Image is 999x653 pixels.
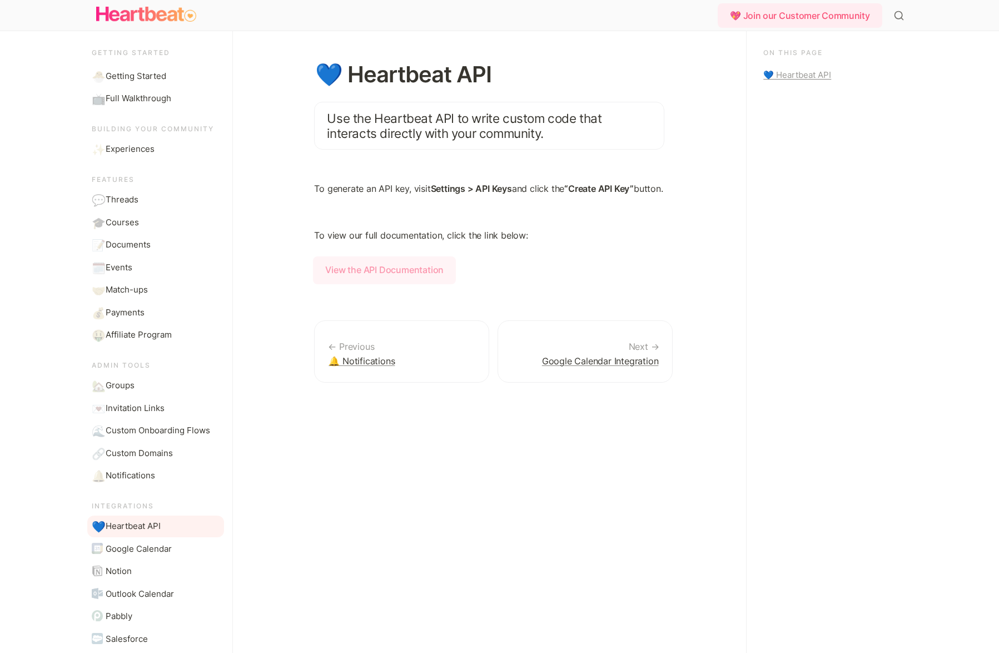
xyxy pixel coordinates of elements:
a: Outlook CalendarOutlook Calendar [87,583,224,605]
a: View the API Documentation [314,264,455,275]
span: Use the Heartbeat API to write custom code that interacts directly with your community. [327,111,605,141]
span: 🤑 [92,329,103,340]
a: Google CalendarGoogle Calendar [87,538,224,560]
span: 🔗 [92,447,103,458]
img: Salesforce [92,633,103,644]
span: Match-ups [106,284,148,296]
a: 💬Threads [87,189,224,211]
a: 📝Documents [87,234,224,256]
a: 🗓️Events [87,257,224,279]
a: 💙 Heartbeat API [763,68,899,82]
span: Custom Onboarding Flows [106,424,210,437]
span: Documents [106,239,151,251]
a: 📺Full Walkthrough [87,88,224,110]
a: 💙Heartbeat API [87,516,224,537]
span: 🌊 [92,424,103,436]
span: 🤝 [92,284,103,295]
img: Google Calendar [92,543,103,554]
a: 🏡Groups [87,375,224,397]
span: Getting Started [106,70,166,83]
a: 🔔 Notifications [314,320,489,383]
span: Full Walkthrough [106,92,171,105]
span: 📺 [92,92,103,103]
a: Google Calendar Integration [498,320,673,383]
a: 🐣Getting Started [87,66,224,87]
span: Threads [106,194,138,206]
span: Custom Domains [106,447,173,460]
span: Courses [106,216,139,229]
strong: “Create API Key” [564,183,634,194]
img: Logo [96,3,196,26]
span: 💬 [92,194,103,205]
span: 🏡 [92,379,103,390]
span: Notifications [106,469,155,482]
a: 💰Payments [87,302,224,324]
span: Admin Tools [92,361,151,369]
span: Google Calendar [106,543,172,556]
span: 🐣 [92,70,103,81]
span: 🎓 [92,216,103,227]
span: Invitation Links [106,402,165,415]
a: 🤑Affiliate Program [87,324,224,346]
strong: View the API Documentation [313,256,456,284]
span: 💙 [92,520,103,531]
span: Features [92,175,135,184]
span: 💌 [92,402,103,413]
span: On this page [763,48,823,57]
span: Notion [106,565,132,578]
span: Integrations [92,502,154,510]
span: Outlook Calendar [106,588,174,601]
a: 🔔Notifications [87,465,224,487]
span: Affiliate Program [106,329,172,342]
img: Pabbly [92,610,103,621]
a: 🔗Custom Domains [87,443,224,464]
p: To view our full documentation, click the link below: [314,229,664,246]
span: Salesforce [106,633,148,646]
span: Getting started [92,48,170,57]
span: Pabbly [106,610,132,623]
span: 🗓️ [92,261,103,273]
strong: Settings > API Keys [431,183,512,194]
a: 💌Invitation Links [87,398,224,419]
span: 🔔 [92,469,103,481]
img: Notion [92,565,103,576]
span: Experiences [106,143,155,156]
a: 💖 Join our Customer Community [718,3,886,28]
span: Events [106,261,132,274]
a: PabblyPabbly [87,606,224,627]
div: 💖 Join our Customer Community [718,3,882,28]
span: Building your community [92,125,214,133]
span: ✨ [92,143,103,154]
span: 📝 [92,239,103,250]
p: To generate an API key, visit and click the button. [314,182,664,200]
h1: 💙 Heartbeat API [314,62,664,87]
a: 🤝Match-ups [87,279,224,301]
span: 💰 [92,306,103,318]
a: NotionNotion [87,561,224,582]
img: Outlook Calendar [92,588,103,599]
a: 🎓Courses [87,212,224,234]
span: Heartbeat API [106,520,161,533]
span: Payments [106,306,145,319]
a: ✨Experiences [87,138,224,160]
a: 🌊Custom Onboarding Flows [87,420,224,442]
span: Groups [106,379,135,392]
a: SalesforceSalesforce [87,629,224,650]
